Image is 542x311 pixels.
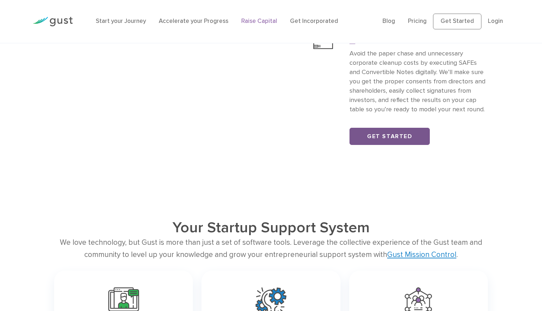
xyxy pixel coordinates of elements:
img: Gust Logo [33,17,73,26]
a: Get Started [350,128,430,145]
p: Avoid the paper chase and unnecessary corporate cleanup costs by executing SAFEs and Convertible ... [350,49,488,114]
div: We love technology, but Gust is more than just a set of software tools. Leverage the collective e... [54,237,488,261]
a: Login [488,18,503,25]
a: Get Started [433,14,481,29]
h2: Your Startup Support System [98,219,444,237]
a: Gust Mission Control [387,250,456,259]
a: Start your Journey [96,18,146,25]
a: Pricing [408,18,427,25]
a: Raise Capital [241,18,277,25]
a: Get Incorporated [290,18,338,25]
a: Accelerate your Progress [159,18,228,25]
a: Blog [382,18,395,25]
